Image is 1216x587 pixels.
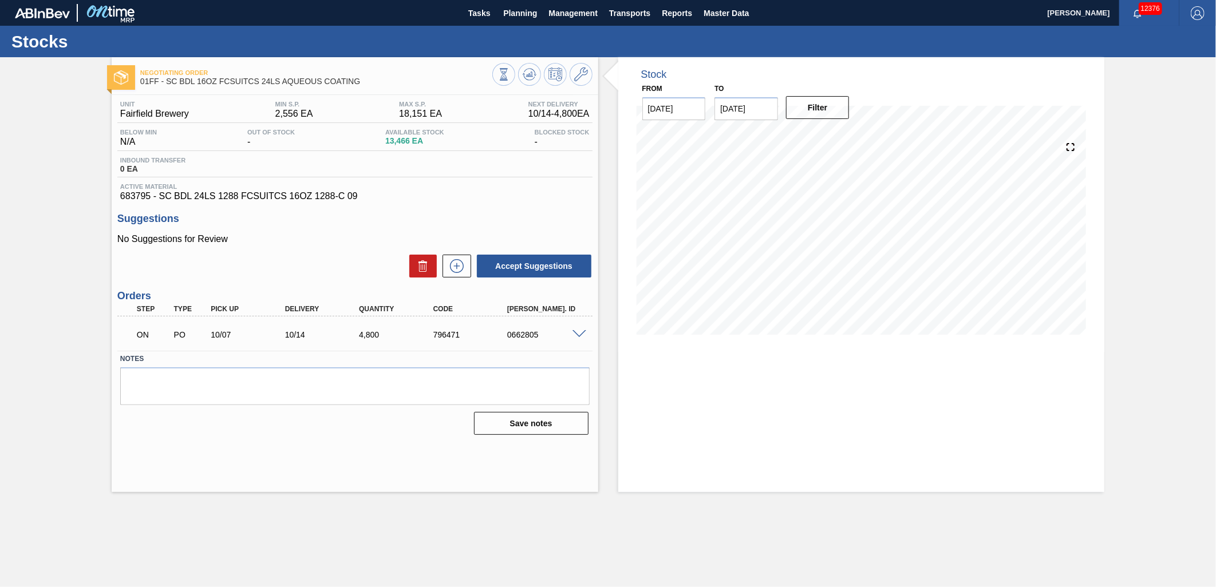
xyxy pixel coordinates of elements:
[503,6,537,20] span: Planning
[786,96,850,119] button: Filter
[399,101,442,108] span: MAX S.P.
[11,35,215,48] h1: Stocks
[15,8,70,18] img: TNhmsLtSVTkK8tSr43FrP2fwEKptu5GPRR3wAAAABJRU5ErkJggg==
[137,330,170,339] p: ON
[404,255,437,277] div: Delete Suggestions
[385,137,444,145] span: 13,466 EA
[471,253,593,279] div: Accept Suggestions
[492,63,515,86] button: Stocks Overview
[120,129,157,136] span: Below Min
[518,63,541,86] button: Update Chart
[117,290,593,302] h3: Orders
[120,109,189,119] span: Fairfield Brewery
[544,63,567,86] button: Schedule Inventory
[1119,5,1156,21] button: Notifications
[134,305,173,313] div: Step
[385,129,444,136] span: Available Stock
[140,69,492,76] span: Negotiating Order
[704,6,749,20] span: Master Data
[120,183,590,190] span: Active Material
[282,330,366,339] div: 10/14/2025
[120,157,185,164] span: Inbound Transfer
[474,412,589,435] button: Save notes
[532,129,593,147] div: -
[437,255,471,277] div: New suggestion
[171,330,210,339] div: Purchase order
[431,305,514,313] div: Code
[356,330,440,339] div: 4,800
[208,305,291,313] div: Pick up
[570,63,593,86] button: Go to Master Data / General
[120,101,189,108] span: Unit
[535,129,590,136] span: Blocked Stock
[399,109,442,119] span: 18,151 EA
[504,305,588,313] div: [PERSON_NAME]. ID
[528,101,590,108] span: Next Delivery
[1191,6,1205,20] img: Logout
[431,330,514,339] div: 796471
[117,129,160,147] div: N/A
[134,322,173,347] div: Negotiating Order
[477,255,591,277] button: Accept Suggestions
[120,165,185,173] span: 0 EA
[662,6,692,20] span: Reports
[528,109,590,119] span: 10/14 - 4,800 EA
[467,6,492,20] span: Tasks
[247,129,295,136] span: Out Of Stock
[609,6,650,20] span: Transports
[171,305,210,313] div: Type
[714,85,724,93] label: to
[244,129,298,147] div: -
[114,70,128,85] img: Ícone
[714,97,778,120] input: mm/dd/yyyy
[208,330,291,339] div: 10/07/2025
[282,305,366,313] div: Delivery
[140,77,492,86] span: 01FF - SC BDL 16OZ FCSUITCS 24LS AQUEOUS COATING
[642,85,662,93] label: From
[275,109,313,119] span: 2,556 EA
[642,97,706,120] input: mm/dd/yyyy
[356,305,440,313] div: Quantity
[504,330,588,339] div: 0662805
[548,6,598,20] span: Management
[117,213,593,225] h3: Suggestions
[120,191,590,201] span: 683795 - SC BDL 24LS 1288 FCSUITCS 16OZ 1288-C 09
[120,351,590,367] label: Notes
[275,101,313,108] span: MIN S.P.
[1139,2,1162,15] span: 12376
[641,69,667,81] div: Stock
[117,234,593,244] p: No Suggestions for Review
